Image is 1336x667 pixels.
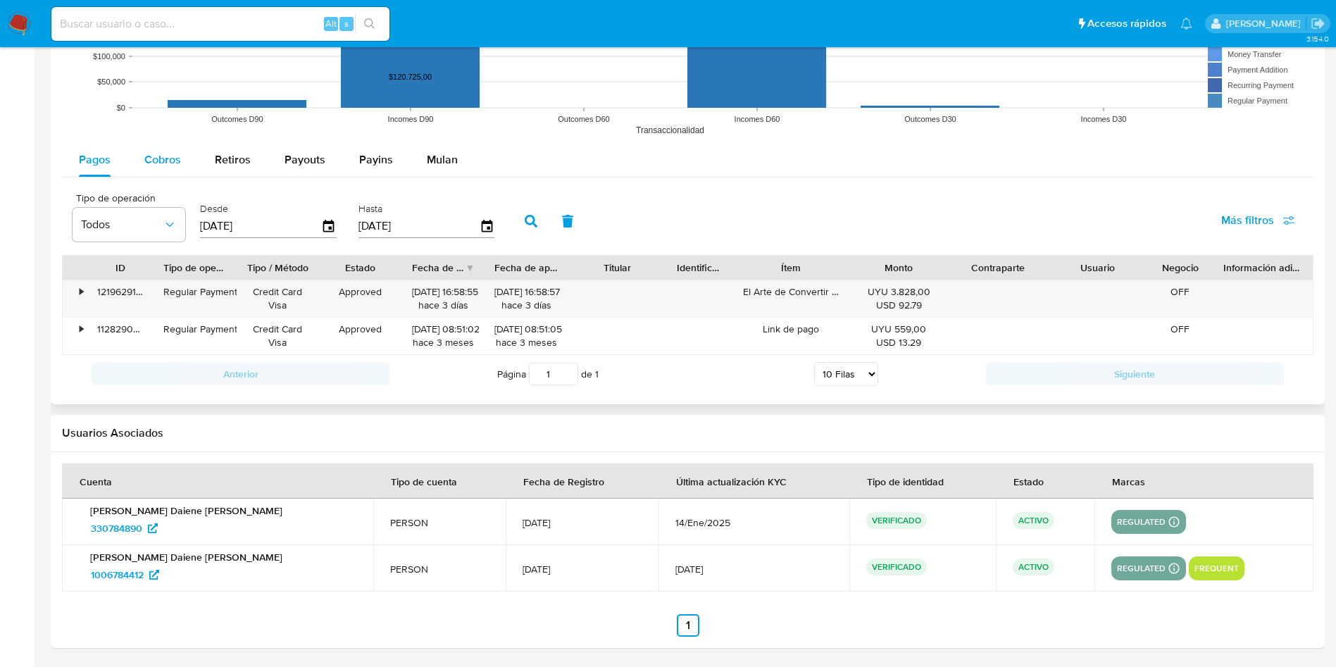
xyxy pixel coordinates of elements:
span: Alt [325,17,337,30]
a: Notificaciones [1180,18,1192,30]
a: Salir [1311,16,1325,31]
button: search-icon [355,14,384,34]
h2: Usuarios Asociados [62,426,1313,440]
span: s [344,17,349,30]
input: Buscar usuario o caso... [51,15,389,33]
p: tomas.vaya@mercadolibre.com [1226,17,1306,30]
span: Accesos rápidos [1087,16,1166,31]
span: 3.154.0 [1306,33,1329,44]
